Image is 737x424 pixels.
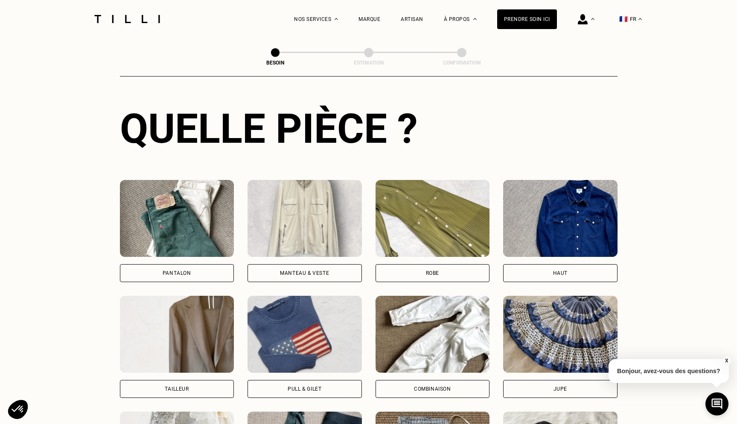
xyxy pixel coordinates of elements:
[163,271,191,276] div: Pantalon
[376,180,490,257] img: Tilli retouche votre Robe
[248,296,362,373] img: Tilli retouche votre Pull & gilet
[120,180,234,257] img: Tilli retouche votre Pantalon
[426,271,439,276] div: Robe
[609,359,729,383] p: Bonjour, avez-vous des questions?
[722,356,731,365] button: X
[503,180,618,257] img: Tilli retouche votre Haut
[233,60,318,66] div: Besoin
[414,386,451,392] div: Combinaison
[591,18,594,20] img: Menu déroulant
[120,296,234,373] img: Tilli retouche votre Tailleur
[335,18,338,20] img: Menu déroulant
[497,9,557,29] a: Prendre soin ici
[401,16,423,22] a: Artisan
[326,60,411,66] div: Estimation
[503,296,618,373] img: Tilli retouche votre Jupe
[619,15,628,23] span: 🇫🇷
[553,386,567,392] div: Jupe
[358,16,380,22] a: Marque
[638,18,642,20] img: menu déroulant
[165,386,189,392] div: Tailleur
[91,15,163,23] img: Logo du service de couturière Tilli
[578,14,588,24] img: icône connexion
[288,386,321,392] div: Pull & gilet
[419,60,504,66] div: Confirmation
[280,271,329,276] div: Manteau & Veste
[120,105,618,153] div: Quelle pièce ?
[553,271,568,276] div: Haut
[248,180,362,257] img: Tilli retouche votre Manteau & Veste
[473,18,477,20] img: Menu déroulant à propos
[376,296,490,373] img: Tilli retouche votre Combinaison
